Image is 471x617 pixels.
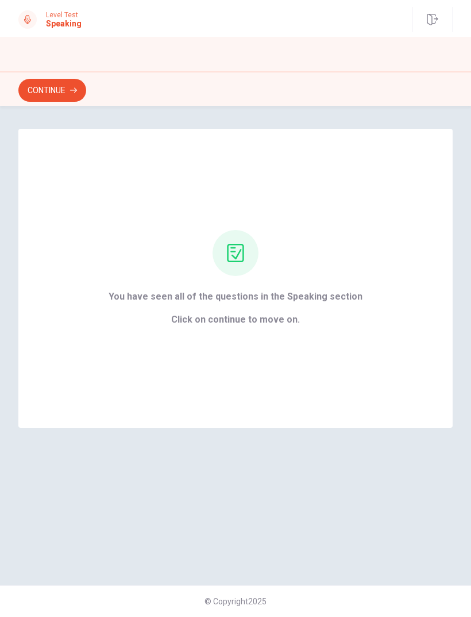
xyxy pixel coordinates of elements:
[46,19,82,28] h1: Speaking
[109,290,362,304] span: You have seen all of the questions in the Speaking section
[18,79,86,102] button: Continue
[109,313,362,327] span: Click on continue to move on.
[204,597,267,606] span: © Copyright 2025
[46,11,82,19] span: Level Test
